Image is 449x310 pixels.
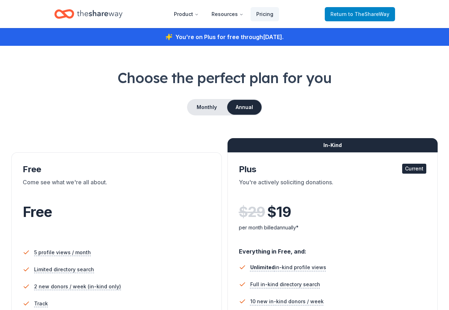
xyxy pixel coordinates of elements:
[348,11,389,17] span: to TheShareWay
[239,241,427,256] div: Everything in Free, and:
[239,223,427,232] div: per month billed annually*
[23,203,52,221] span: Free
[23,178,210,198] div: Come see what we're all about.
[250,264,326,270] span: in-kind profile views
[250,280,320,289] span: Full in-kind directory search
[34,265,94,274] span: Limited directory search
[34,299,48,308] span: Track
[251,7,279,21] a: Pricing
[168,6,279,22] nav: Main
[206,7,249,21] button: Resources
[239,178,427,198] div: You're actively soliciting donations.
[239,164,427,175] div: Plus
[23,164,210,175] div: Free
[228,138,438,152] div: In-Kind
[250,297,324,306] span: 10 new in-kind donors / week
[267,202,291,222] span: $ 19
[330,10,389,18] span: Return
[11,68,438,88] h1: Choose the perfect plan for you
[54,6,122,22] a: Home
[227,100,262,115] button: Annual
[188,100,226,115] button: Monthly
[325,7,395,21] a: Returnto TheShareWay
[34,282,121,291] span: 2 new donors / week (in-kind only)
[34,248,91,257] span: 5 profile views / month
[402,164,426,174] div: Current
[168,7,204,21] button: Product
[250,264,275,270] span: Unlimited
